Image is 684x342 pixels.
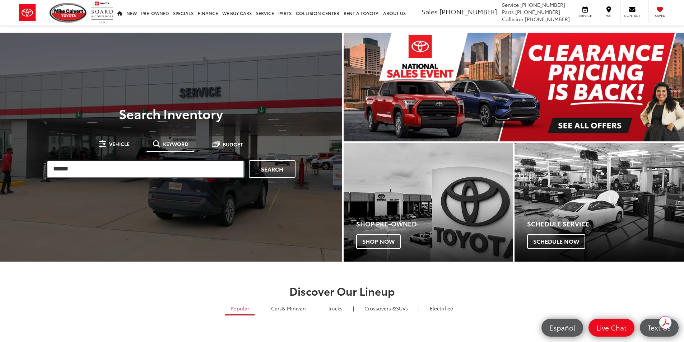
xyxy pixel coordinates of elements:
[249,160,296,178] a: Search
[439,7,497,16] span: [PHONE_NUMBER]
[515,143,684,262] a: Schedule Service Schedule Now
[282,305,306,312] span: & Minivan
[546,323,579,332] span: Español
[223,142,243,147] span: Budget
[89,285,595,297] h2: Discover Our Lineup
[356,220,513,228] h4: Shop Pre-Owned
[356,234,401,249] span: Shop Now
[541,319,583,337] a: Español
[50,3,88,23] img: Mike Calvert Toyota
[364,305,396,312] span: Crossovers &
[502,15,524,23] span: Collision
[266,302,311,314] a: Cars
[30,106,312,121] h3: Search Inventory
[315,305,319,312] li: |
[588,319,634,337] a: Live Chat
[422,7,438,16] span: Sales
[109,141,130,146] span: Vehicle
[322,302,348,314] a: Trucks
[527,234,585,249] span: Schedule Now
[644,323,674,332] span: Text Us
[520,1,565,8] span: [PHONE_NUMBER]
[515,143,684,262] div: Toyota
[258,305,262,312] li: |
[527,220,684,228] h4: Schedule Service
[502,1,519,8] span: Service
[351,305,356,312] li: |
[601,13,616,18] span: Map
[502,8,514,15] span: Parts
[225,302,255,315] a: Popular
[515,8,560,15] span: [PHONE_NUMBER]
[577,13,593,18] span: Service
[359,302,413,314] a: SUVs
[424,302,459,314] a: Electrified
[525,15,570,23] span: [PHONE_NUMBER]
[417,305,421,312] li: |
[640,319,679,337] a: Text Us
[652,13,668,18] span: Saved
[624,13,640,18] span: Contact
[593,323,630,332] span: Live Chat
[344,143,513,262] div: Toyota
[163,141,189,146] span: Keyword
[344,143,513,262] a: Shop Pre-Owned Shop Now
